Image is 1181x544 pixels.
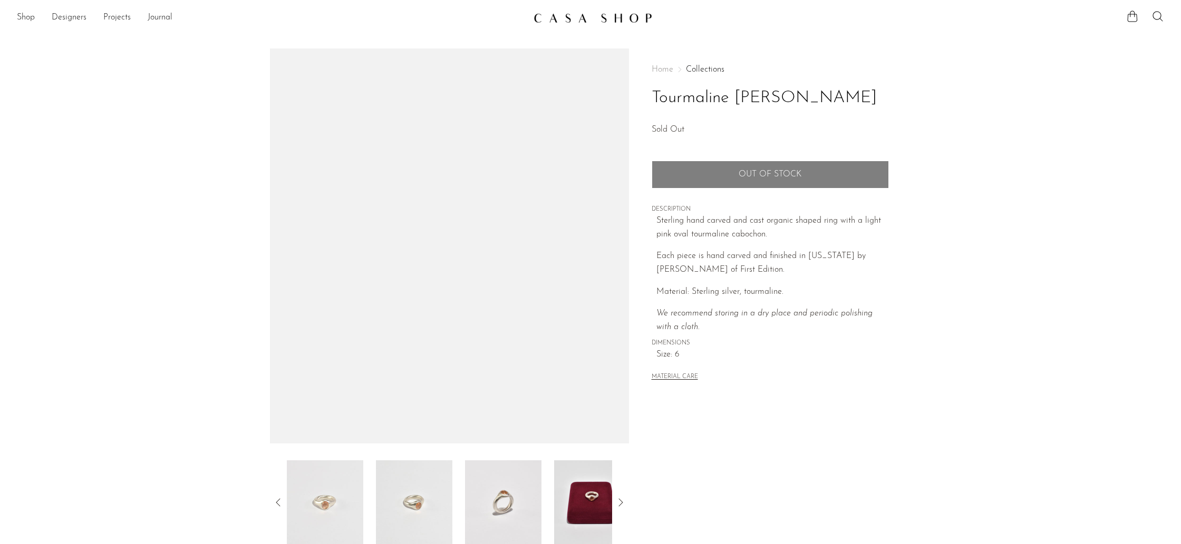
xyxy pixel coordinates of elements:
[103,11,131,25] a: Projects
[652,205,889,214] span: DESCRIPTION
[656,250,889,276] p: Each piece is hand carved and finished in [US_STATE] by [PERSON_NAME] of First Edition.
[652,373,698,381] button: MATERIAL CARE
[17,11,35,25] a: Shop
[652,65,673,74] span: Home
[652,65,889,74] nav: Breadcrumbs
[652,125,684,134] span: Sold Out
[17,9,525,27] nav: Desktop navigation
[656,214,889,241] p: Sterling hand carved and cast organic shaped ring with a light pink oval tourmaline cabochon.
[652,161,889,188] button: Add to cart
[739,170,801,180] span: Out of stock
[52,11,86,25] a: Designers
[652,85,889,112] h1: Tourmaline [PERSON_NAME]
[656,348,889,362] span: Size: 6
[148,11,172,25] a: Journal
[17,9,525,27] ul: NEW HEADER MENU
[686,65,724,74] a: Collections
[652,339,889,348] span: DIMENSIONS
[656,285,889,299] p: Material: Sterling silver, tourmaline.
[656,309,873,331] i: We recommend storing in a dry place and periodic polishing with a cloth.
